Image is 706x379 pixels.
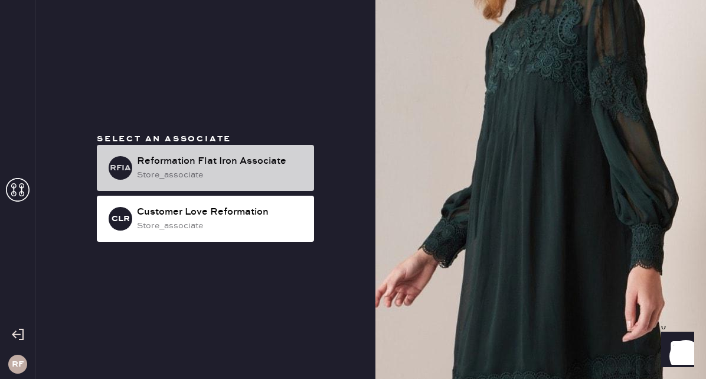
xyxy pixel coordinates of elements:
[12,360,24,368] h3: RF
[112,215,130,223] h3: CLR
[137,169,305,182] div: store_associate
[137,154,305,169] div: Reformation Flat Iron Associate
[137,205,305,219] div: Customer Love Reformation
[137,219,305,232] div: store_associate
[97,134,231,144] span: Select an associate
[650,326,701,377] iframe: Front Chat
[110,164,131,172] h3: RFIA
